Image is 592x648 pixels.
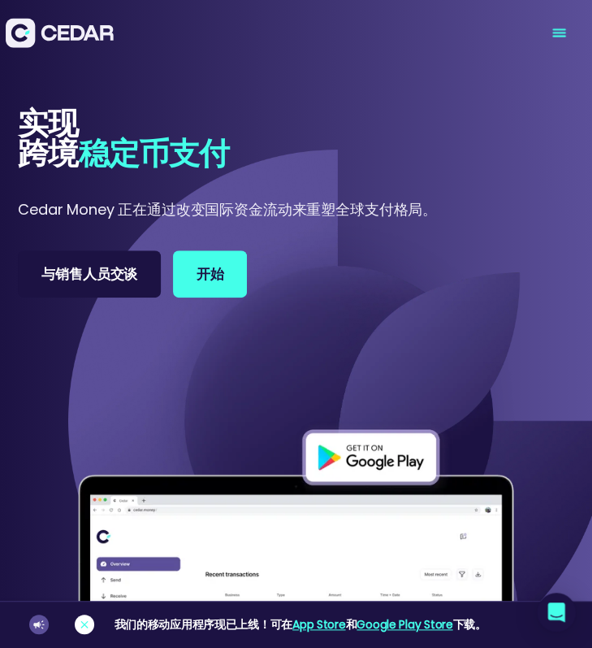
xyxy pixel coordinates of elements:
font: 与销售人员交谈 [41,263,137,284]
a: 开始 [173,250,248,298]
a: 与销售人员交谈 [18,250,161,298]
font: 稳定币支付 [79,130,230,176]
font: 跨境 [18,130,78,176]
font: 实现 [18,100,78,146]
font: Cedar Money 正在通过改变国际资金流动来重塑全球支付格局。 [18,199,437,220]
a: Google Play Store [356,616,452,633]
font: 和 [345,616,356,633]
img: 公告 [32,618,45,631]
font: 开始 [197,263,224,284]
font: 下载。 [452,616,486,633]
a: App Store [292,616,345,633]
font: 我们的移动应用程序现已上线！可在 [114,616,292,633]
div: 打开 Intercom Messenger [537,593,576,632]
